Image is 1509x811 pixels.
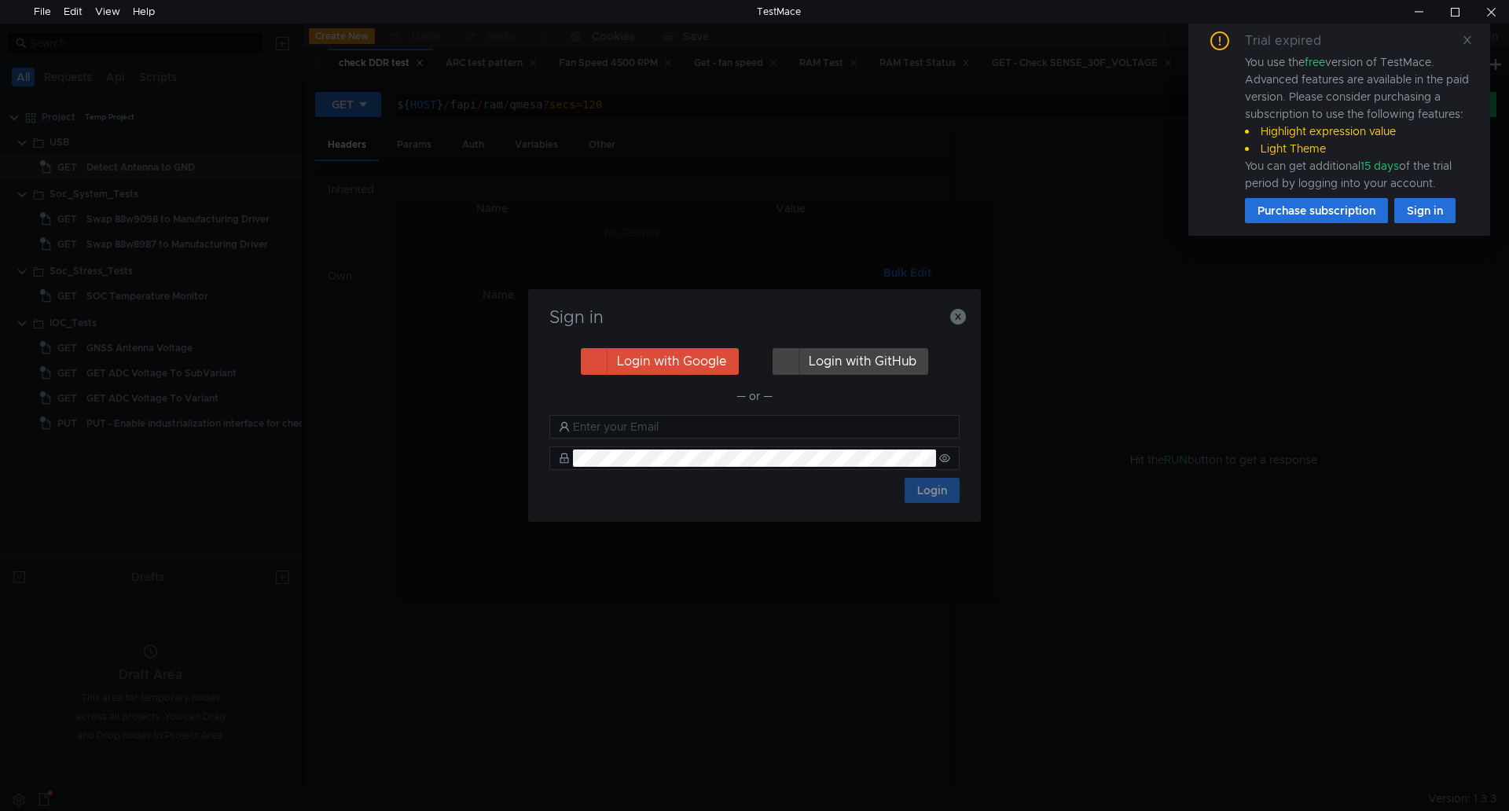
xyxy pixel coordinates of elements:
[581,348,739,375] button: Login with Google
[1305,55,1325,69] span: free
[1394,198,1456,223] button: Sign in
[547,308,962,327] h3: Sign in
[1245,53,1471,192] div: You use the version of TestMace. Advanced features are available in the paid version. Please cons...
[573,418,950,435] input: Enter your Email
[1245,140,1471,157] li: Light Theme
[1245,31,1340,50] div: Trial expired
[1360,159,1399,173] span: 15 days
[549,387,960,405] div: — or —
[773,348,928,375] button: Login with GitHub
[1245,123,1471,140] li: Highlight expression value
[1245,198,1388,223] button: Purchase subscription
[1245,157,1471,192] div: You can get additional of the trial period by logging into your account.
